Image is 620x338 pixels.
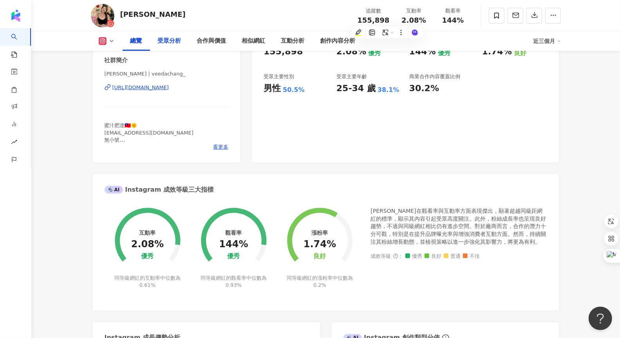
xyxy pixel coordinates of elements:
img: logo icon [9,9,22,22]
span: 0.2% [313,282,326,288]
div: 總覽 [130,36,142,46]
div: 相似網紅 [242,36,266,46]
div: 2.08% [131,239,164,250]
div: 1.74% [482,46,512,58]
div: 155,898 [264,46,303,58]
div: AI [105,186,123,194]
div: 互動分析 [281,36,305,46]
div: 1.74% [304,239,336,250]
div: 合作與價值 [197,36,226,46]
div: 追蹤數 [358,7,390,15]
div: 30.2% [409,83,439,95]
div: [PERSON_NAME] [120,9,186,19]
iframe: Help Scout Beacon - Open [589,307,612,330]
span: 蜜汁肥達🇹🇼🌞 [EMAIL_ADDRESS][DOMAIN_NAME] 無小號 @fibherlife @bigalsburger @tellatellacafe @tellatellacaf... [105,122,193,178]
div: 同等級網紅的漲粉率中位數為 [286,275,354,289]
div: 同等級網紅的互動率中位數為 [113,275,182,289]
div: 觀看率 [438,7,468,15]
span: [PERSON_NAME] | veedachang_ [105,70,229,77]
div: 受眾主要年齡 [336,73,367,80]
div: 優秀 [368,49,381,58]
div: 144% [409,46,436,58]
div: [PERSON_NAME]在觀看率與互動率方面表現傑出，顯著超越同級距網紅的標準，顯示其內容引起受眾高度關注。此外，粉絲成長率也呈現良好趨勢，不過與同級網紅相比仍有進步空間。對於廠商而言，合作的... [371,207,547,246]
div: 近三個月 [533,35,561,47]
div: 社群簡介 [105,56,128,65]
div: [URL][DOMAIN_NAME] [112,84,169,91]
div: 男性 [264,83,281,95]
div: 同等級網紅的觀看率中位數為 [199,275,268,289]
a: search [11,28,27,59]
div: 50.5% [283,86,305,94]
span: 0.61% [139,282,155,288]
span: 155,898 [358,16,390,24]
span: 優秀 [405,253,423,259]
div: 優秀 [228,253,240,260]
div: 創作內容分析 [320,36,356,46]
div: 互動率 [139,230,155,236]
div: 觀看率 [226,230,242,236]
div: 優秀 [141,253,154,260]
div: 144% [219,239,248,250]
div: 受眾主要性別 [264,73,294,80]
div: 良好 [514,49,526,58]
span: 0.93% [226,282,242,288]
div: 漲粉率 [311,230,328,236]
span: rise [11,134,17,152]
div: 優秀 [438,49,450,58]
span: 良好 [425,253,442,259]
div: Instagram 成效等級三大指標 [105,185,213,194]
div: 25-34 歲 [336,83,376,95]
img: KOL Avatar [91,4,114,27]
div: 受眾分析 [158,36,181,46]
span: 2.08% [401,16,426,24]
div: 互動率 [399,7,429,15]
div: 商業合作內容覆蓋比例 [409,73,460,80]
div: 2.08% [336,46,366,58]
span: 普通 [444,253,461,259]
div: 良好 [313,253,326,260]
span: 144% [442,16,464,24]
span: 看更多 [213,144,228,151]
a: [URL][DOMAIN_NAME] [105,84,229,91]
span: 不佳 [463,253,480,259]
div: 成效等級 ： [371,253,547,259]
div: 38.1% [378,86,399,94]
